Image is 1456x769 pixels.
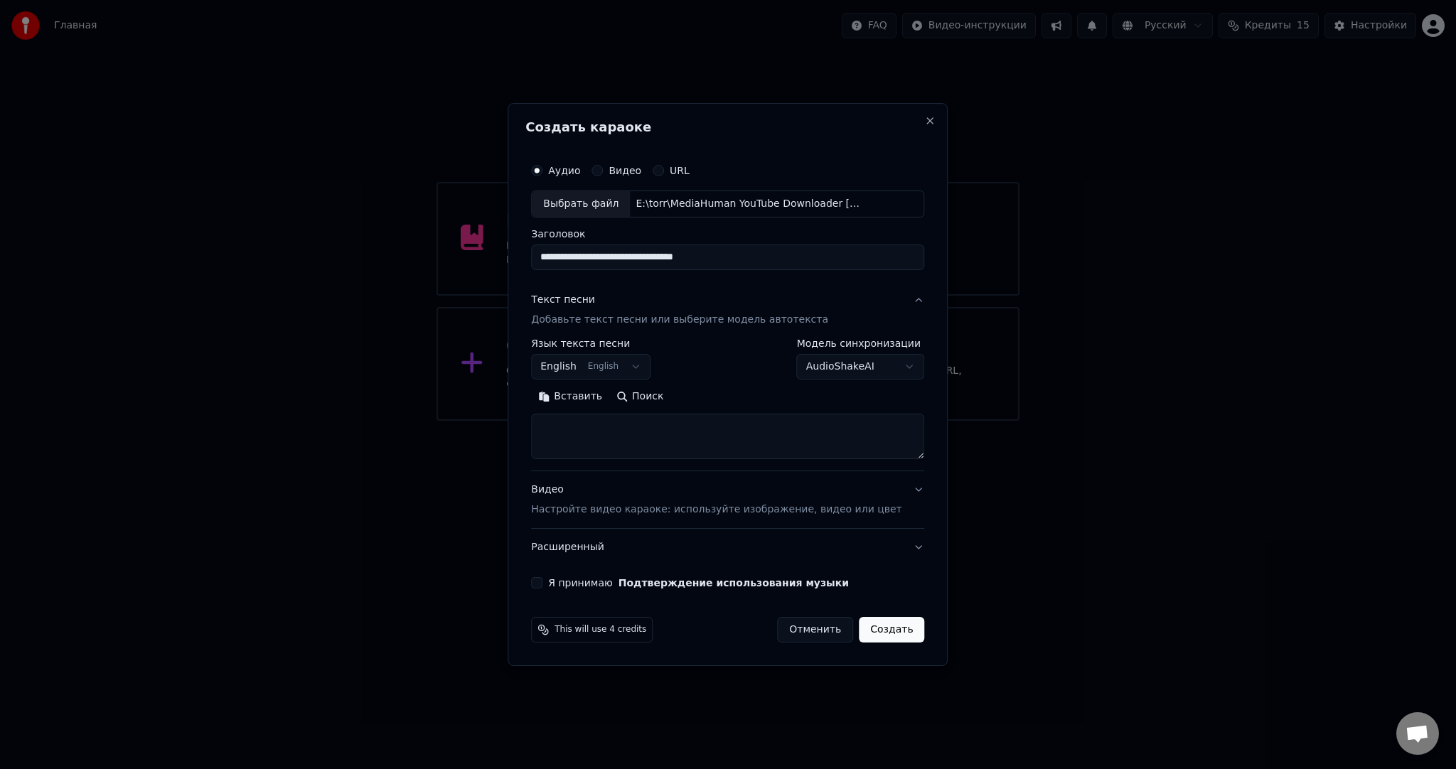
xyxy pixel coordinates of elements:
span: This will use 4 credits [555,624,646,635]
p: Добавьте текст песни или выберите модель автотекста [531,313,828,327]
button: Создать [859,617,924,642]
label: Видео [609,166,641,176]
div: E:\torr\MediaHuman YouTube Downloader [DATE] (2107) Portable\MediaHuman YouTube Downloader Portab... [630,197,872,211]
label: Заголовок [531,229,924,239]
button: Вставить [531,385,609,408]
div: Видео [531,483,901,517]
button: Отменить [777,617,853,642]
label: URL [670,166,690,176]
button: Расширенный [531,529,924,566]
button: Я принимаю [619,578,849,588]
div: Текст песниДобавьте текст песни или выберите модель автотекста [531,338,924,470]
div: Выбрать файл [532,191,630,217]
label: Аудио [548,166,580,176]
label: Модель синхронизации [797,338,925,348]
p: Настройте видео караоке: используйте изображение, видео или цвет [531,502,901,517]
h2: Создать караоке [525,121,930,134]
div: Текст песни [531,293,595,307]
button: Текст песниДобавьте текст песни или выберите модель автотекста [531,281,924,338]
label: Я принимаю [548,578,849,588]
button: ВидеоНастройте видео караоке: используйте изображение, видео или цвет [531,471,924,528]
button: Поиск [609,385,670,408]
label: Язык текста песни [531,338,651,348]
